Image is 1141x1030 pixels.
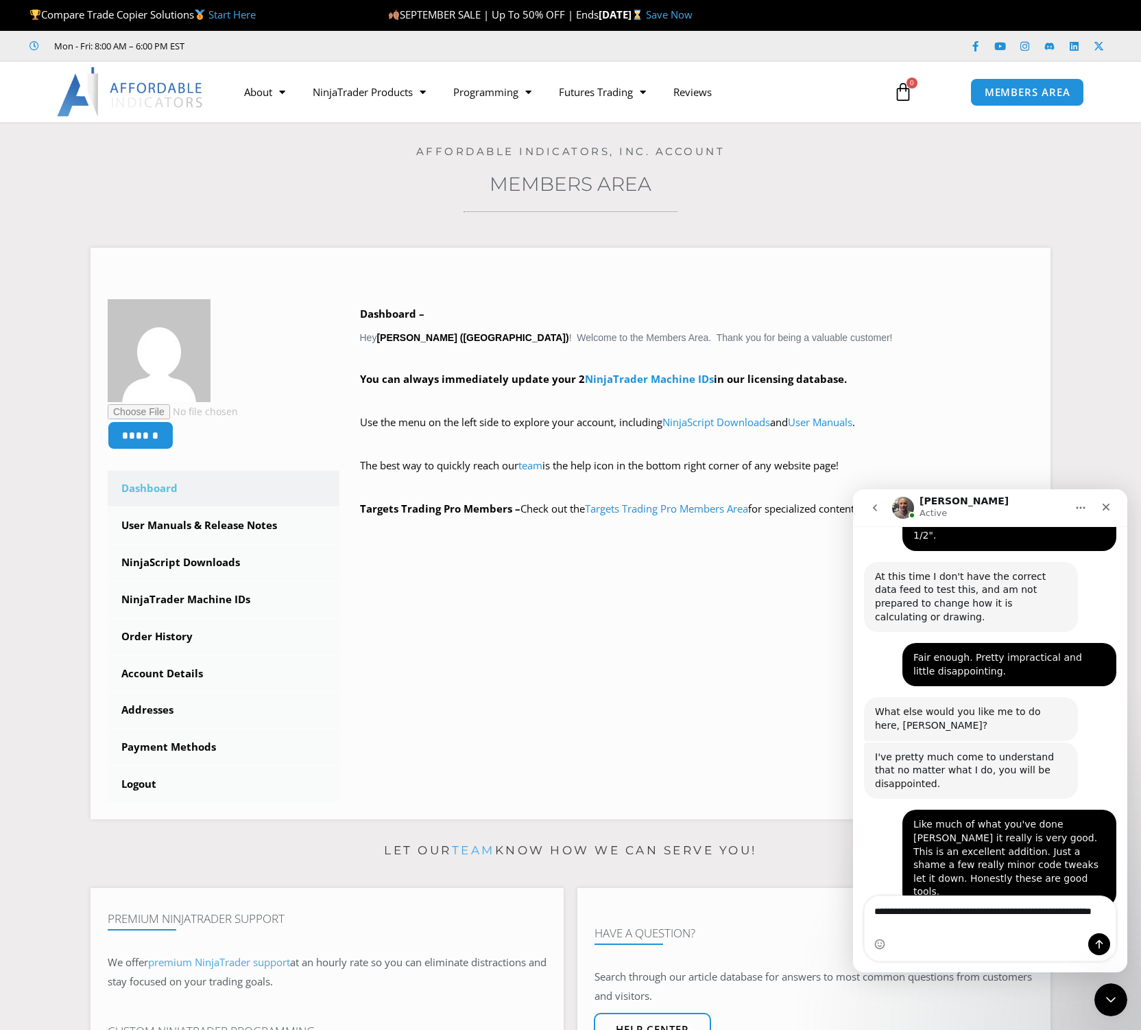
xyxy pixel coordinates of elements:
[416,145,725,158] a: Affordable Indicators, Inc. Account
[452,843,495,857] a: team
[108,766,339,802] a: Logout
[440,76,545,108] a: Programming
[632,10,642,20] img: ⌛
[360,500,1034,519] p: Check out the for specialized content!
[585,372,714,386] a: NinjaTrader Machine IDs
[108,619,339,655] a: Order History
[204,39,409,53] iframe: Customer reviews powered by Trustpilot
[57,67,204,117] img: LogoAI | Affordable Indicators – NinjaTrader
[788,415,852,429] a: User Manuals
[108,955,547,988] span: at an hourly rate so you can eliminate distractions and stay focused on your trading goals.
[299,76,440,108] a: NinjaTrader Products
[376,332,568,343] strong: [PERSON_NAME] ([GEOGRAPHIC_DATA])
[518,458,542,472] a: team
[873,72,933,112] a: 0
[985,87,1070,97] span: MEMBERS AREA
[662,415,770,429] a: NinjaScript Downloads
[108,582,339,618] a: NinjaTrader Machine IDs
[230,76,299,108] a: About
[970,78,1085,106] a: MEMBERS AREA
[906,78,917,89] span: 0
[388,8,599,21] span: SEPTEMBER SALE | Up To 50% OFF | Ends
[1094,983,1127,1016] iframe: Intercom live chat
[594,968,1033,1006] p: Search through our article database for answers to most common questions from customers and visit...
[585,502,748,515] a: Targets Trading Pro Members Area
[594,926,1033,940] h4: Have A Question?
[108,912,547,926] h4: Premium NinjaTrader Support
[360,307,424,320] b: Dashboard –
[108,508,339,543] a: User Manuals & Release Notes
[389,10,399,20] img: 🍂
[51,38,184,54] span: Mon - Fri: 8:00 AM – 6:00 PM EST
[360,413,1034,452] p: Use the menu on the left side to explore your account, including and .
[360,372,847,386] strong: You can always immediately update your 2 in our licensing database.
[108,471,339,802] nav: Account pages
[646,8,693,21] a: Save Now
[108,299,211,402] img: e8ab7b88a921d6ea6b4032961a6f21bb66bb0e7db761968f28ded3c666b31419
[108,729,339,765] a: Payment Methods
[660,76,725,108] a: Reviews
[599,8,646,21] strong: [DATE]
[230,76,878,108] nav: Menu
[108,545,339,581] a: NinjaScript Downloads
[108,656,339,692] a: Account Details
[208,8,256,21] a: Start Here
[545,76,660,108] a: Futures Trading
[195,10,205,20] img: 🥇
[30,10,40,20] img: 🏆
[360,305,1034,519] div: Hey ! Welcome to the Members Area. Thank you for being a valuable customer!
[108,955,148,969] span: We offer
[108,471,339,506] a: Dashboard
[108,692,339,728] a: Addresses
[853,489,1127,972] iframe: Intercom live chat
[148,955,290,969] a: premium NinjaTrader support
[360,502,520,515] strong: Targets Trading Pro Members –
[360,456,1034,495] p: The best way to quickly reach our is the help icon in the bottom right corner of any website page!
[490,172,651,196] a: Members Area
[29,8,256,21] span: Compare Trade Copier Solutions
[91,840,1050,862] p: Let our know how we can serve you!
